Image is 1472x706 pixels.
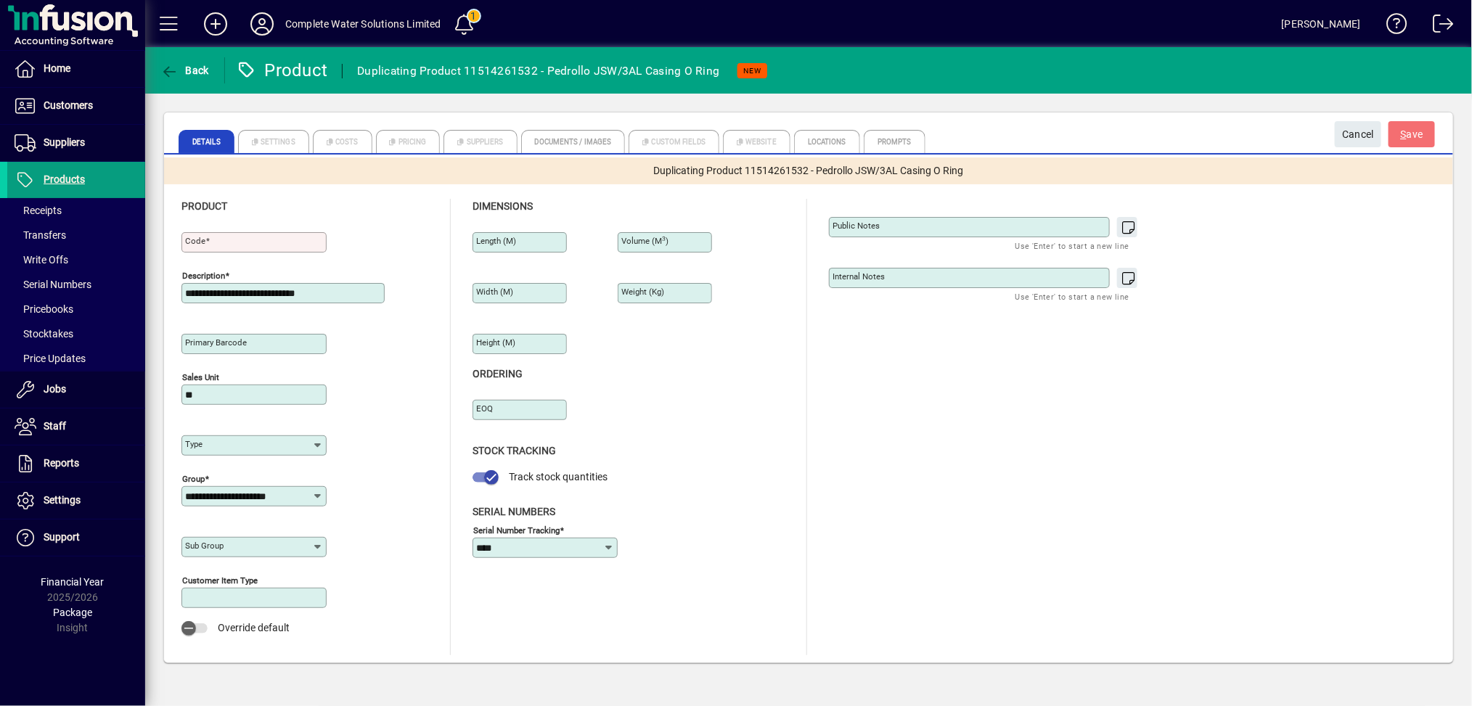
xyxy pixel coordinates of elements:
span: Financial Year [41,576,105,588]
mat-label: Height (m) [476,337,515,348]
a: Suppliers [7,125,145,161]
mat-label: Public Notes [833,221,880,231]
span: Receipts [15,205,62,216]
span: Product [181,200,227,212]
mat-hint: Use 'Enter' to start a new line [1015,288,1129,305]
mat-hint: Use 'Enter' to start a new line [1015,237,1129,254]
span: Settings [44,494,81,506]
a: Serial Numbers [7,272,145,297]
span: Stock Tracking [473,445,556,456]
div: Duplicating Product 11514261532 - Pedrollo JSW/3AL Casing O Ring [357,59,719,83]
a: Pricebooks [7,297,145,321]
button: Add [192,11,239,37]
span: Override default [218,622,290,633]
a: Receipts [7,198,145,223]
div: Product [236,59,328,82]
mat-label: Customer Item Type [182,575,258,586]
a: Support [7,520,145,556]
mat-label: Type [185,439,203,449]
a: Jobs [7,372,145,408]
mat-label: Internal Notes [833,271,885,282]
a: Reports [7,446,145,482]
a: Customers [7,88,145,124]
span: Support [44,531,80,543]
span: Ordering [473,368,523,379]
span: Duplicating Product 11514261532 - Pedrollo JSW/3AL Casing O Ring [654,163,964,178]
button: Back [157,57,213,83]
span: Jobs [44,383,66,395]
a: Stocktakes [7,321,145,346]
a: Staff [7,409,145,445]
span: Dimensions [473,200,533,212]
span: Serial Numbers [15,279,91,290]
span: Stocktakes [15,328,73,340]
span: Pricebooks [15,303,73,315]
a: Home [7,51,145,87]
mat-label: Code [185,236,205,246]
a: Knowledge Base [1375,3,1407,50]
span: Staff [44,420,66,432]
span: S [1401,128,1407,140]
mat-label: Group [182,474,205,484]
div: [PERSON_NAME] [1282,12,1361,36]
div: Complete Water Solutions Limited [285,12,441,36]
a: Price Updates [7,346,145,371]
span: Price Updates [15,353,86,364]
mat-label: Width (m) [476,287,513,297]
mat-label: Volume (m ) [621,236,668,246]
a: Settings [7,483,145,519]
mat-label: Serial Number tracking [473,525,560,535]
span: ave [1401,123,1423,147]
button: Cancel [1335,121,1381,147]
span: Home [44,62,70,74]
sup: 3 [662,235,666,242]
span: NEW [743,66,761,75]
span: Serial Numbers [473,506,555,517]
mat-label: Length (m) [476,236,516,246]
mat-label: Sub group [185,541,224,551]
span: Suppliers [44,136,85,148]
a: Write Offs [7,247,145,272]
app-page-header-button: Back [145,57,225,83]
span: Cancel [1342,123,1374,147]
a: Logout [1422,3,1454,50]
mat-label: Weight (Kg) [621,287,664,297]
span: Back [160,65,209,76]
span: Track stock quantities [509,471,608,483]
button: Profile [239,11,285,37]
mat-label: Primary barcode [185,337,247,348]
span: Package [53,607,92,618]
span: Reports [44,457,79,469]
mat-label: EOQ [476,403,493,414]
span: Customers [44,99,93,111]
mat-label: Sales unit [182,372,219,382]
button: Save [1389,121,1435,147]
span: Products [44,173,85,185]
a: Transfers [7,223,145,247]
mat-label: Description [182,271,225,281]
span: Write Offs [15,254,68,266]
span: Transfers [15,229,66,241]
